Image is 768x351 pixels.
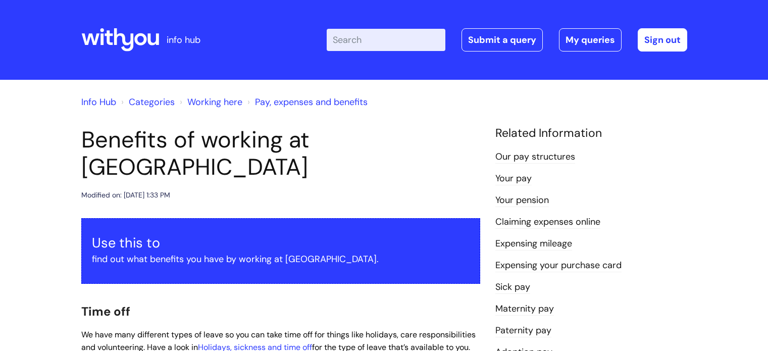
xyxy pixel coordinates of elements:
[119,94,175,110] li: Solution home
[327,29,445,51] input: Search
[81,304,130,319] span: Time off
[245,94,368,110] li: Pay, expenses and benefits
[559,28,622,52] a: My queries
[167,32,200,48] p: info hub
[129,96,175,108] a: Categories
[495,259,622,272] a: Expensing your purchase card
[495,216,600,229] a: Claiming expenses online
[92,235,470,251] h3: Use this to
[495,324,551,337] a: Paternity pay
[462,28,543,52] a: Submit a query
[495,172,532,185] a: Your pay
[495,237,572,250] a: Expensing mileage
[81,96,116,108] a: Info Hub
[327,28,687,52] div: | -
[81,189,170,202] div: Modified on: [DATE] 1:33 PM
[495,194,549,207] a: Your pension
[255,96,368,108] a: Pay, expenses and benefits
[81,126,480,181] h1: Benefits of working at [GEOGRAPHIC_DATA]
[495,126,687,140] h4: Related Information
[495,281,530,294] a: Sick pay
[495,151,575,164] a: Our pay structures
[495,303,554,316] a: Maternity pay
[187,96,242,108] a: Working here
[638,28,687,52] a: Sign out
[92,251,470,267] p: find out what benefits you have by working at [GEOGRAPHIC_DATA].
[177,94,242,110] li: Working here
